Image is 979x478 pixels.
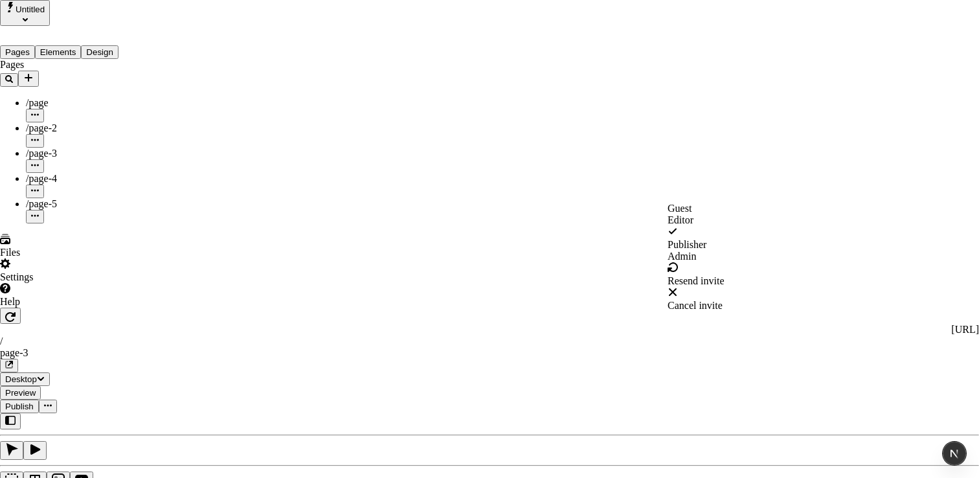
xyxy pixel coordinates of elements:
[668,239,706,250] span: Publisher
[668,214,693,225] span: Editor
[668,203,692,214] span: Guest
[668,300,723,311] span: Cancel invite
[668,251,696,262] span: Admin
[668,275,725,286] span: Resend invite
[5,10,189,22] p: Cookie Test Route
